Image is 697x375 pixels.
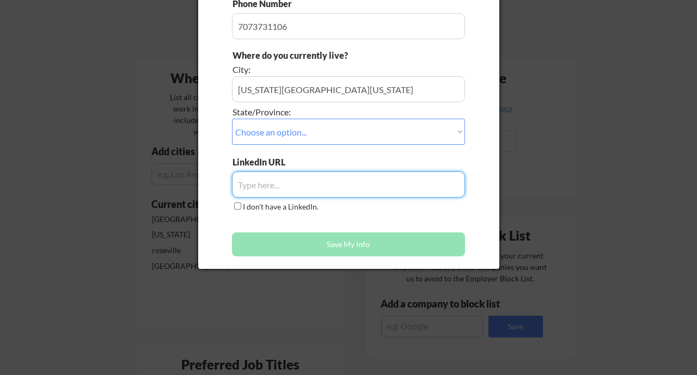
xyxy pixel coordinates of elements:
[232,232,465,256] button: Save My Info
[232,13,465,39] input: Type here...
[233,50,404,62] div: Where do you currently live?
[243,202,319,211] label: I don't have a LinkedIn.
[233,156,314,168] div: LinkedIn URL
[232,171,465,198] input: Type here...
[233,106,404,118] div: State/Province:
[233,64,404,76] div: City:
[232,76,465,102] input: e.g. Los Angeles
